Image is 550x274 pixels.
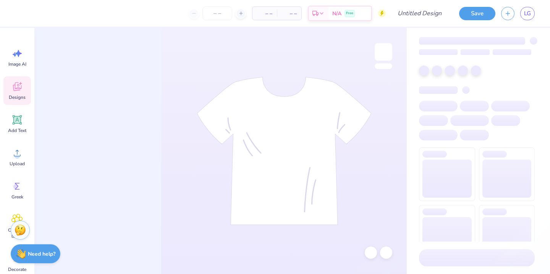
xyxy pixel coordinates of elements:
span: N/A [332,10,341,18]
span: Free [346,11,353,16]
input: – – [202,6,232,20]
span: Clipart & logos [5,227,30,239]
span: – – [257,10,272,18]
input: Untitled Design [391,6,448,21]
a: LG [520,7,535,20]
span: Image AI [8,61,26,67]
span: – – [281,10,297,18]
span: Greek [11,194,23,200]
strong: Need help? [28,250,55,258]
span: Upload [10,161,25,167]
span: Designs [9,94,26,100]
span: LG [524,9,531,18]
button: Save [459,7,495,20]
span: Decorate [8,266,26,272]
span: Add Text [8,127,26,134]
img: tee-skeleton.svg [197,77,372,225]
